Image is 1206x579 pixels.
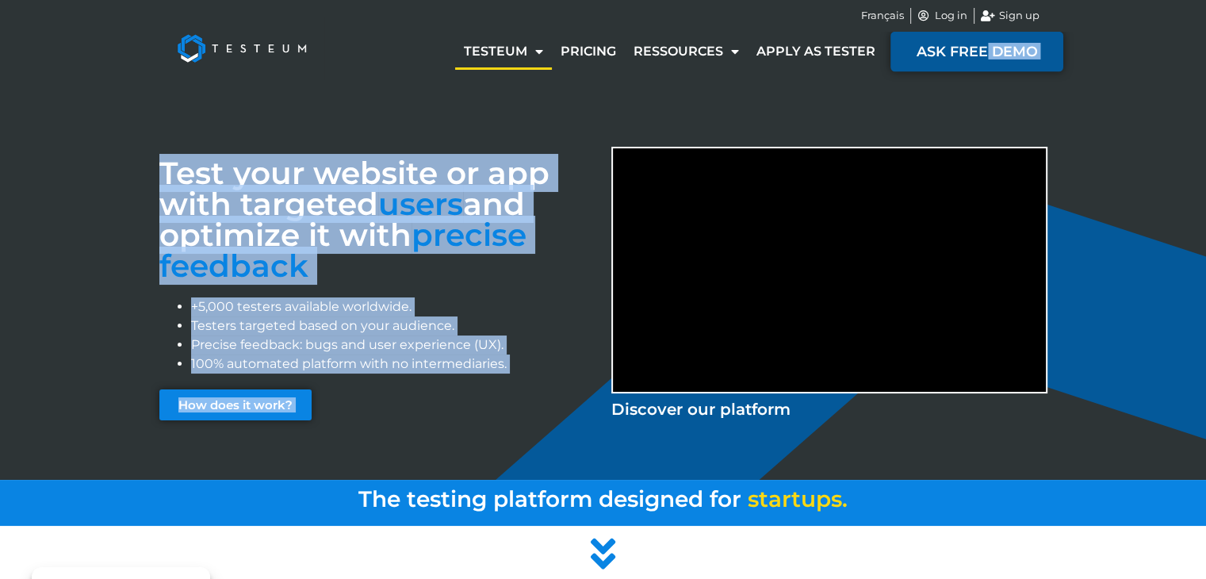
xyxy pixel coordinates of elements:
[759,486,768,513] span: t
[748,33,884,70] a: Apply as tester
[611,397,1047,421] p: Discover our platform
[917,44,1037,59] span: ASK FREE DEMO
[159,17,324,80] img: Testeum Logo - Application crowdtesting platform
[801,486,816,513] span: u
[931,8,967,24] span: Log in
[768,486,782,513] span: a
[159,158,595,282] h3: Test your website or app with targeted and optimize it with
[861,8,904,24] a: Français
[455,33,552,70] a: Testeum
[378,185,463,223] span: users
[917,8,968,24] a: Log in
[890,31,1063,71] a: ASK FREE DEMO
[191,297,595,316] li: +5,000 testers available worldwide.
[178,399,293,411] span: How does it work?
[816,486,831,513] span: p
[791,486,801,513] span: t
[625,33,748,70] a: Ressources
[981,8,1039,24] a: Sign up
[748,486,759,513] span: s
[552,33,625,70] a: Pricing
[191,336,595,355] li: Precise feedback: bugs and user experience (UX).
[191,355,595,374] li: 100% automated platform with no intermediaries.
[358,485,741,512] span: The testing platform designed for
[455,33,884,70] nav: Menu
[782,486,791,513] span: r
[159,216,526,285] font: precise feedback
[159,389,312,420] a: How does it work?
[191,316,595,336] li: Testers targeted based on your audience.
[613,148,1046,392] iframe: Discover Testeum
[995,8,1039,24] span: Sign up
[831,486,842,513] span: s
[842,486,848,513] span: .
